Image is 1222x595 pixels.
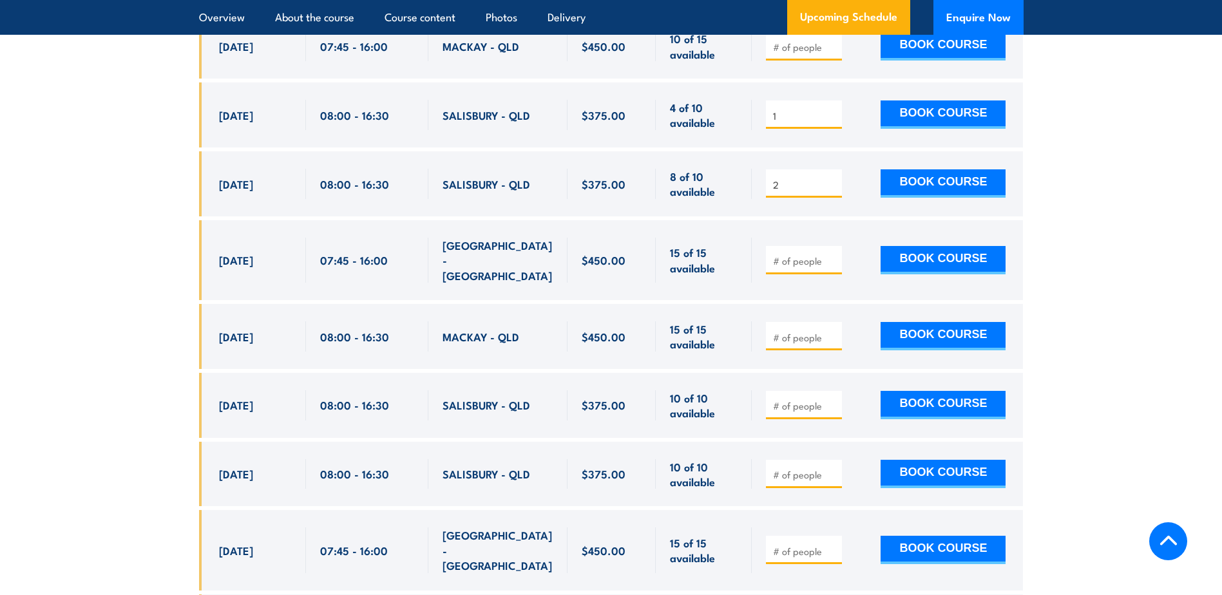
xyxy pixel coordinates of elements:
span: 07:45 - 16:00 [320,252,388,267]
span: [DATE] [219,252,253,267]
span: [DATE] [219,397,253,412]
span: [DATE] [219,329,253,344]
button: BOOK COURSE [881,322,1006,350]
button: BOOK COURSE [881,169,1006,198]
button: BOOK COURSE [881,460,1006,488]
span: 08:00 - 16:30 [320,176,389,191]
span: 07:45 - 16:00 [320,39,388,53]
input: # of people [773,545,837,558]
span: 4 of 10 available [670,100,738,130]
input: # of people [773,41,837,53]
span: 08:00 - 16:30 [320,108,389,122]
span: 15 of 15 available [670,245,738,275]
span: MACKAY - QLD [443,39,519,53]
span: 07:45 - 16:00 [320,543,388,558]
span: [DATE] [219,176,253,191]
span: [DATE] [219,543,253,558]
span: $450.00 [582,39,625,53]
input: # of people [773,254,837,267]
span: SALISBURY - QLD [443,176,530,191]
span: [DATE] [219,39,253,53]
button: BOOK COURSE [881,32,1006,61]
span: 10 of 10 available [670,390,738,420]
span: $450.00 [582,543,625,558]
span: SALISBURY - QLD [443,108,530,122]
span: SALISBURY - QLD [443,397,530,412]
button: BOOK COURSE [881,391,1006,419]
input: # of people [773,109,837,122]
span: 8 of 10 available [670,169,738,199]
input: # of people [773,399,837,412]
span: $375.00 [582,108,625,122]
span: 15 of 15 available [670,535,738,565]
span: SALISBURY - QLD [443,466,530,481]
input: # of people [773,178,837,191]
span: 15 of 15 available [670,321,738,352]
input: # of people [773,331,837,344]
span: 10 of 10 available [670,459,738,489]
button: BOOK COURSE [881,536,1006,564]
span: $450.00 [582,252,625,267]
span: [GEOGRAPHIC_DATA] - [GEOGRAPHIC_DATA] [443,238,553,283]
span: 08:00 - 16:30 [320,466,389,481]
button: BOOK COURSE [881,100,1006,129]
span: [DATE] [219,108,253,122]
button: BOOK COURSE [881,246,1006,274]
span: MACKAY - QLD [443,329,519,344]
span: [DATE] [219,466,253,481]
span: 10 of 15 available [670,31,738,61]
span: $375.00 [582,466,625,481]
span: [GEOGRAPHIC_DATA] - [GEOGRAPHIC_DATA] [443,527,553,572]
span: $375.00 [582,176,625,191]
input: # of people [773,468,837,481]
span: 08:00 - 16:30 [320,397,389,412]
span: $375.00 [582,397,625,412]
span: 08:00 - 16:30 [320,329,389,344]
span: $450.00 [582,329,625,344]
